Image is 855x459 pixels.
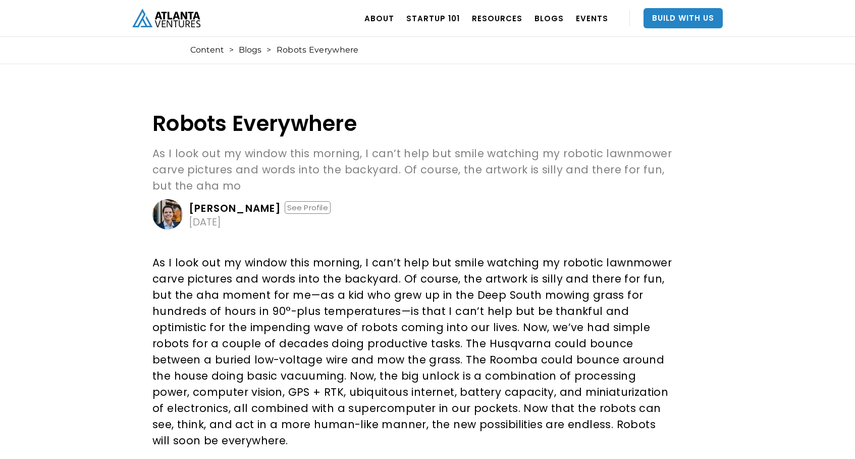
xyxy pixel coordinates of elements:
[190,45,224,55] a: Content
[576,4,608,32] a: EVENTS
[152,112,678,135] h1: Robots Everywhere
[472,4,522,32] a: RESOURCES
[364,4,394,32] a: ABOUT
[152,146,678,194] p: As I look out my window this morning, I can’t help but smile watching my robotic lawnmower carve ...
[189,217,221,227] div: [DATE]
[406,4,460,32] a: Startup 101
[266,45,271,55] div: >
[229,45,234,55] div: >
[189,203,282,213] div: [PERSON_NAME]
[644,8,723,28] a: Build With Us
[535,4,564,32] a: BLOGS
[285,201,331,214] div: See Profile
[239,45,261,55] a: Blogs
[277,45,359,55] div: Robots Everywhere
[152,255,674,449] p: As I look out my window this morning, I can’t help but smile watching my robotic lawnmower carve ...
[152,199,678,229] a: [PERSON_NAME]See Profile[DATE]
